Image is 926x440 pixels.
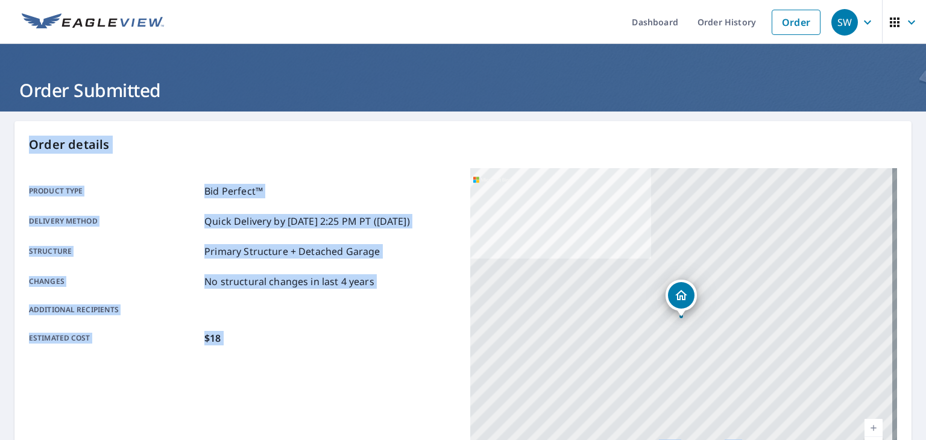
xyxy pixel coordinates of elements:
[772,10,820,35] a: Order
[29,184,200,198] p: Product type
[29,244,200,259] p: Structure
[29,274,200,289] p: Changes
[666,280,697,317] div: Dropped pin, building 1, Residential property, 1212 W 7th St Justin, TX 76247
[14,78,912,102] h1: Order Submitted
[22,13,164,31] img: EV Logo
[29,304,200,315] p: Additional recipients
[29,136,897,154] p: Order details
[204,331,221,345] p: $18
[204,274,374,289] p: No structural changes in last 4 years
[204,214,410,228] p: Quick Delivery by [DATE] 2:25 PM PT ([DATE])
[29,331,200,345] p: Estimated cost
[204,184,263,198] p: Bid Perfect™
[865,419,883,437] a: Current Level 17, Zoom In
[831,9,858,36] div: SW
[204,244,380,259] p: Primary Structure + Detached Garage
[29,214,200,228] p: Delivery method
